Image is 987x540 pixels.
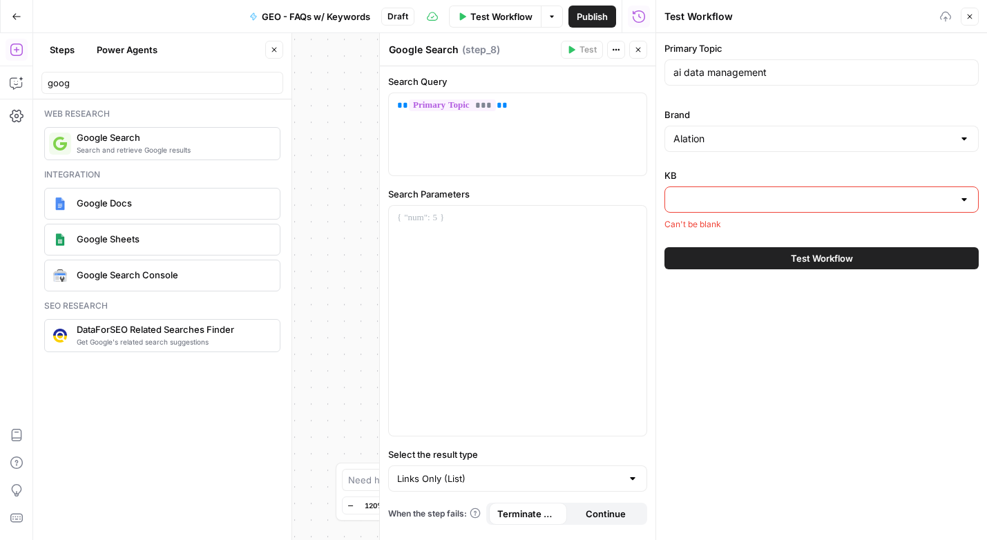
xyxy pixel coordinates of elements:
span: Terminate Workflow [497,507,559,521]
input: Search steps [48,76,277,90]
span: Draft [387,10,408,23]
a: When the step fails: [388,508,481,520]
button: Test Workflow [664,247,979,269]
div: Seo research [44,300,280,312]
button: GEO - FAQs w/ Keywords [241,6,378,28]
img: Group%201%201.png [53,233,67,247]
img: Instagram%20post%20-%201%201.png [53,197,67,211]
div: Web research [44,108,280,120]
span: Search and retrieve Google results [77,144,269,155]
span: Google Search Console [77,268,269,282]
img: 9u0p4zbvbrir7uayayktvs1v5eg0 [53,329,67,343]
span: Test Workflow [470,10,533,23]
textarea: Google Search [389,43,459,57]
input: Links Only (List) [397,472,622,485]
label: Brand [664,108,979,122]
label: Search Parameters [388,187,647,201]
span: Google Sheets [77,232,269,246]
span: Google Search [77,131,269,144]
label: Select the result type [388,447,647,461]
span: Google Docs [77,196,269,210]
button: Continue [567,503,645,525]
span: Test [579,44,597,56]
img: google-search-console.svg [53,269,67,282]
button: Test Workflow [449,6,541,28]
button: Steps [41,39,83,61]
span: Continue [586,507,626,521]
button: Test [561,41,603,59]
label: Search Query [388,75,647,88]
div: Can't be blank [664,218,979,231]
span: DataForSEO Related Searches Finder [77,322,269,336]
label: KB [664,168,979,182]
span: GEO - FAQs w/ Keywords [262,10,370,23]
div: Integration [44,168,280,181]
span: Test Workflow [791,251,853,265]
span: Get Google's related search suggestions [77,336,269,347]
span: 120% [365,500,384,511]
input: Alation [673,132,953,146]
span: Publish [577,10,608,23]
label: Primary Topic [664,41,979,55]
span: ( step_8 ) [462,43,500,57]
button: Publish [568,6,616,28]
button: Power Agents [88,39,166,61]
